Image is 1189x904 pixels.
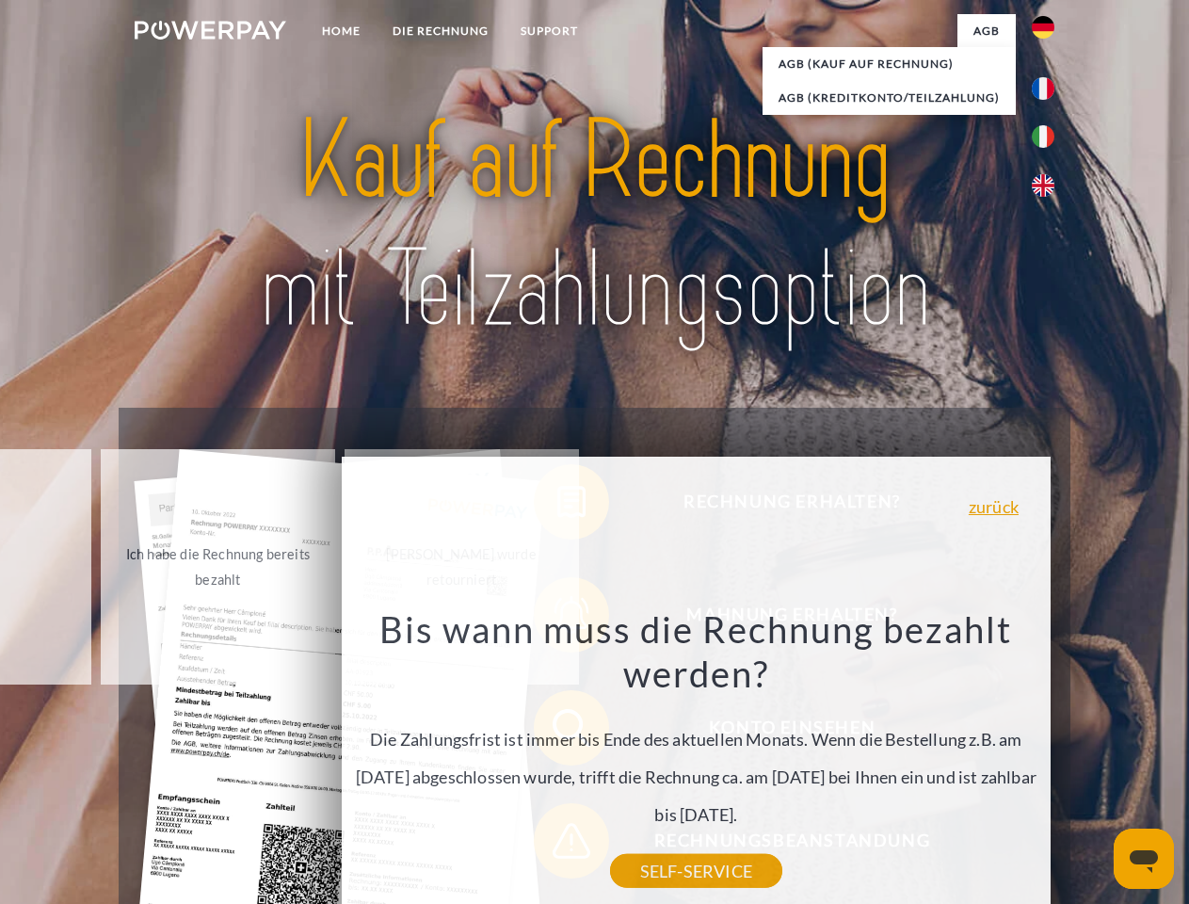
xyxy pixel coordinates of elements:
[377,14,505,48] a: DIE RECHNUNG
[1032,77,1054,100] img: fr
[180,90,1009,361] img: title-powerpay_de.svg
[352,606,1039,871] div: Die Zahlungsfrist ist immer bis Ende des aktuellen Monats. Wenn die Bestellung z.B. am [DATE] abg...
[610,854,782,888] a: SELF-SERVICE
[1032,16,1054,39] img: de
[505,14,594,48] a: SUPPORT
[1032,174,1054,197] img: en
[112,541,324,592] div: Ich habe die Rechnung bereits bezahlt
[135,21,286,40] img: logo-powerpay-white.svg
[763,81,1016,115] a: AGB (Kreditkonto/Teilzahlung)
[352,606,1039,697] h3: Bis wann muss die Rechnung bezahlt werden?
[763,47,1016,81] a: AGB (Kauf auf Rechnung)
[969,498,1019,515] a: zurück
[1032,125,1054,148] img: it
[1114,829,1174,889] iframe: Schaltfläche zum Öffnen des Messaging-Fensters
[306,14,377,48] a: Home
[957,14,1016,48] a: agb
